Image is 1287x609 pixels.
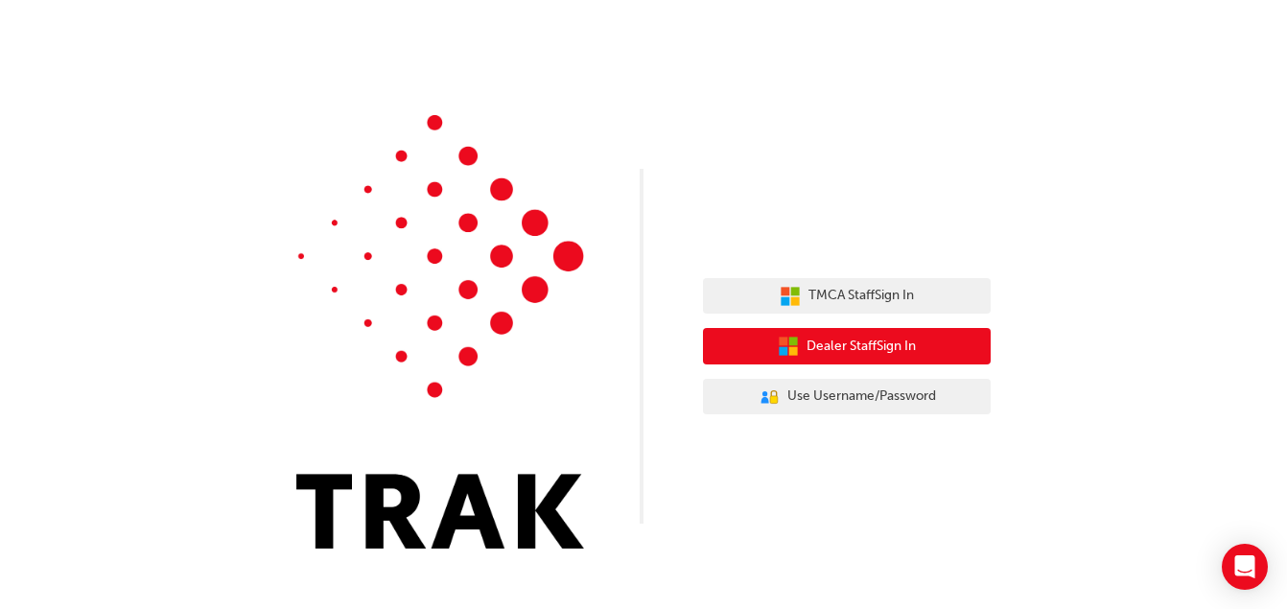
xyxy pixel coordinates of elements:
img: Trak [296,115,584,549]
span: Use Username/Password [787,386,936,408]
span: Dealer Staff Sign In [807,336,916,358]
button: Use Username/Password [703,379,991,415]
div: Open Intercom Messenger [1222,544,1268,590]
span: TMCA Staff Sign In [808,285,914,307]
button: TMCA StaffSign In [703,278,991,315]
button: Dealer StaffSign In [703,328,991,364]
